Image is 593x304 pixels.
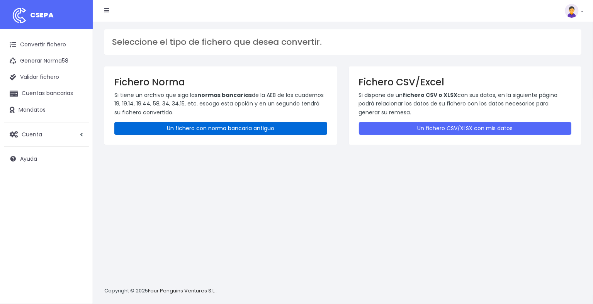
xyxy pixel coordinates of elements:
[4,151,89,167] a: Ayuda
[359,91,572,117] p: Si dispone de un con sus datos, en la siguiente página podrá relacionar los datos de su fichero c...
[359,76,572,88] h3: Fichero CSV/Excel
[20,155,37,163] span: Ayuda
[22,130,42,138] span: Cuenta
[4,126,89,143] a: Cuenta
[114,122,327,135] a: Un fichero con norma bancaria antiguo
[4,37,89,53] a: Convertir fichero
[104,287,217,295] p: Copyright © 2025 .
[4,69,89,85] a: Validar fichero
[4,102,89,118] a: Mandatos
[30,10,54,20] span: CSEPA
[10,6,29,25] img: logo
[4,85,89,102] a: Cuentas bancarias
[403,91,458,99] strong: fichero CSV o XLSX
[148,287,216,294] a: Four Penguins Ventures S.L.
[197,91,252,99] strong: normas bancarias
[565,4,579,18] img: profile
[359,122,572,135] a: Un fichero CSV/XLSX con mis datos
[114,76,327,88] h3: Fichero Norma
[112,37,574,47] h3: Seleccione el tipo de fichero que desea convertir.
[4,53,89,69] a: Generar Norma58
[114,91,327,117] p: Si tiene un archivo que siga las de la AEB de los cuadernos 19, 19.14, 19.44, 58, 34, 34.15, etc....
